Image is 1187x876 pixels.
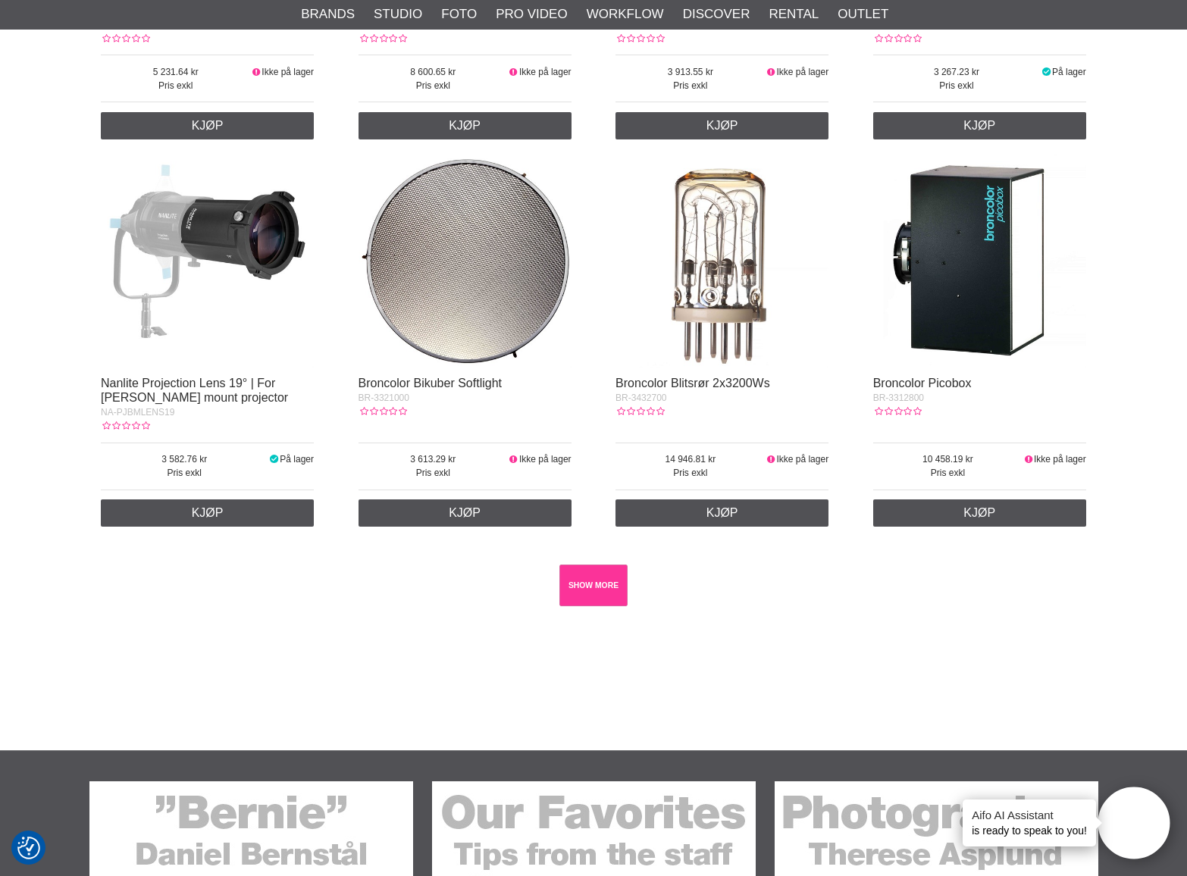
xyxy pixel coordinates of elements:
[559,565,628,606] a: SHOW MORE
[873,405,922,418] div: Kundevurdering: 0
[101,20,152,30] span: BR-3432200
[1040,67,1052,77] i: På lager
[972,807,1087,823] h4: Aifo AI Assistant
[359,466,509,480] span: Pris exkl
[519,67,572,77] span: Ikke på lager
[873,112,1086,139] a: Kjøp
[441,5,477,24] a: Foto
[519,454,572,465] span: Ikke på lager
[101,466,268,480] span: Pris exkl
[101,155,314,368] img: Nanlite Projection Lens 19° | For Bowens mount projector
[359,155,572,368] img: Broncolor Bikuber Softlight
[615,20,666,30] span: BR-3322500
[101,112,314,139] a: Kjøp
[873,466,1023,480] span: Pris exkl
[301,5,355,24] a: Brands
[359,20,409,30] span: BR-3432400
[615,405,664,418] div: Kundevurdering: 0
[251,67,262,77] i: Ikke på lager
[101,65,251,79] span: 5 231.64
[268,454,280,465] i: På lager
[359,452,509,466] span: 3 613.29
[766,67,777,77] i: Ikke på lager
[873,155,1086,368] img: Broncolor Picobox
[17,837,40,859] img: Revisit consent button
[838,5,888,24] a: Outlet
[873,65,1041,79] span: 3 267.23
[359,112,572,139] a: Kjøp
[776,454,828,465] span: Ikke på lager
[508,67,519,77] i: Ikke på lager
[873,499,1086,527] a: Kjøp
[587,5,664,24] a: Workflow
[963,799,1096,846] div: is ready to speak to you!
[615,466,766,480] span: Pris exkl
[615,32,664,45] div: Kundevurdering: 0
[359,79,509,92] span: Pris exkl
[1023,454,1034,465] i: Ikke på lager
[769,5,819,24] a: Rental
[1034,454,1086,465] span: Ikke på lager
[873,79,1041,92] span: Pris exkl
[262,67,314,77] span: Ikke på lager
[101,407,174,418] span: NA-PJBMLENS19
[101,79,251,92] span: Pris exkl
[101,452,268,466] span: 3 582.76
[766,454,777,465] i: Ikke på lager
[615,452,766,466] span: 14 946.81
[101,377,288,404] a: Nanlite Projection Lens 19° | For [PERSON_NAME] mount projector
[873,452,1023,466] span: 10 458.19
[615,377,770,390] a: Broncolor Blitsrør 2x3200Ws
[615,65,766,79] span: 3 913.55
[615,499,828,527] a: Kjøp
[615,79,766,92] span: Pris exkl
[508,454,519,465] i: Ikke på lager
[615,155,828,368] img: Broncolor Blitsrør 2x3200Ws
[615,112,828,139] a: Kjøp
[873,377,972,390] a: Broncolor Picobox
[101,419,149,433] div: Kundevurdering: 0
[359,499,572,527] a: Kjøp
[1052,67,1086,77] span: På lager
[359,32,407,45] div: Kundevurdering: 0
[496,5,567,24] a: Pro Video
[776,67,828,77] span: Ikke på lager
[374,5,422,24] a: Studio
[17,834,40,862] button: Samtykkepreferanser
[101,32,149,45] div: Kundevurdering: 0
[359,405,407,418] div: Kundevurdering: 0
[359,377,502,390] a: Broncolor Bikuber Softlight
[873,20,924,30] span: BR-3356800
[101,499,314,527] a: Kjøp
[615,393,666,403] span: BR-3432700
[683,5,750,24] a: Discover
[873,32,922,45] div: Kundevurdering: 0
[280,454,314,465] span: På lager
[359,65,509,79] span: 8 600.65
[873,393,924,403] span: BR-3312800
[359,393,409,403] span: BR-3321000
